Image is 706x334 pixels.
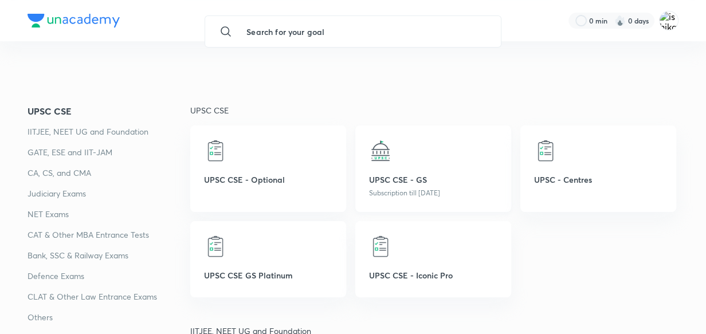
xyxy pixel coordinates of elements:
[190,104,678,116] p: UPSC CSE
[28,187,190,201] a: Judiciary Exams
[28,14,120,27] img: Company Logo
[369,139,392,162] img: UPSC CSE - GS
[204,139,227,162] img: UPSC CSE - Optional
[614,15,626,26] img: streak
[369,188,497,198] p: Subscription till [DATE]
[369,174,497,186] p: UPSC CSE - GS
[28,269,190,283] a: Defence Exams
[534,174,662,186] p: UPSC - Centres
[237,16,491,47] input: Search for your goal
[204,174,332,186] p: UPSC CSE - Optional
[28,311,190,324] a: Others
[204,235,227,258] img: UPSC CSE GS Platinum
[28,207,190,221] a: NET Exams
[28,290,190,304] a: CLAT & Other Law Entrance Exams
[369,235,392,258] img: UPSC CSE - Iconic Pro
[28,125,190,139] a: IITJEE, NEET UG and Foundation
[28,249,190,262] a: Bank, SSC & Railway Exams
[369,269,497,281] p: UPSC CSE - Iconic Pro
[204,269,332,281] p: UPSC CSE GS Platinum
[28,166,190,180] a: CA, CS, and CMA
[28,228,190,242] a: CAT & Other MBA Entrance Tests
[534,139,557,162] img: UPSC - Centres
[28,104,190,118] a: UPSC CSE
[28,146,190,159] a: GATE, ESE and IIT-JAM
[659,11,678,30] img: ishika singh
